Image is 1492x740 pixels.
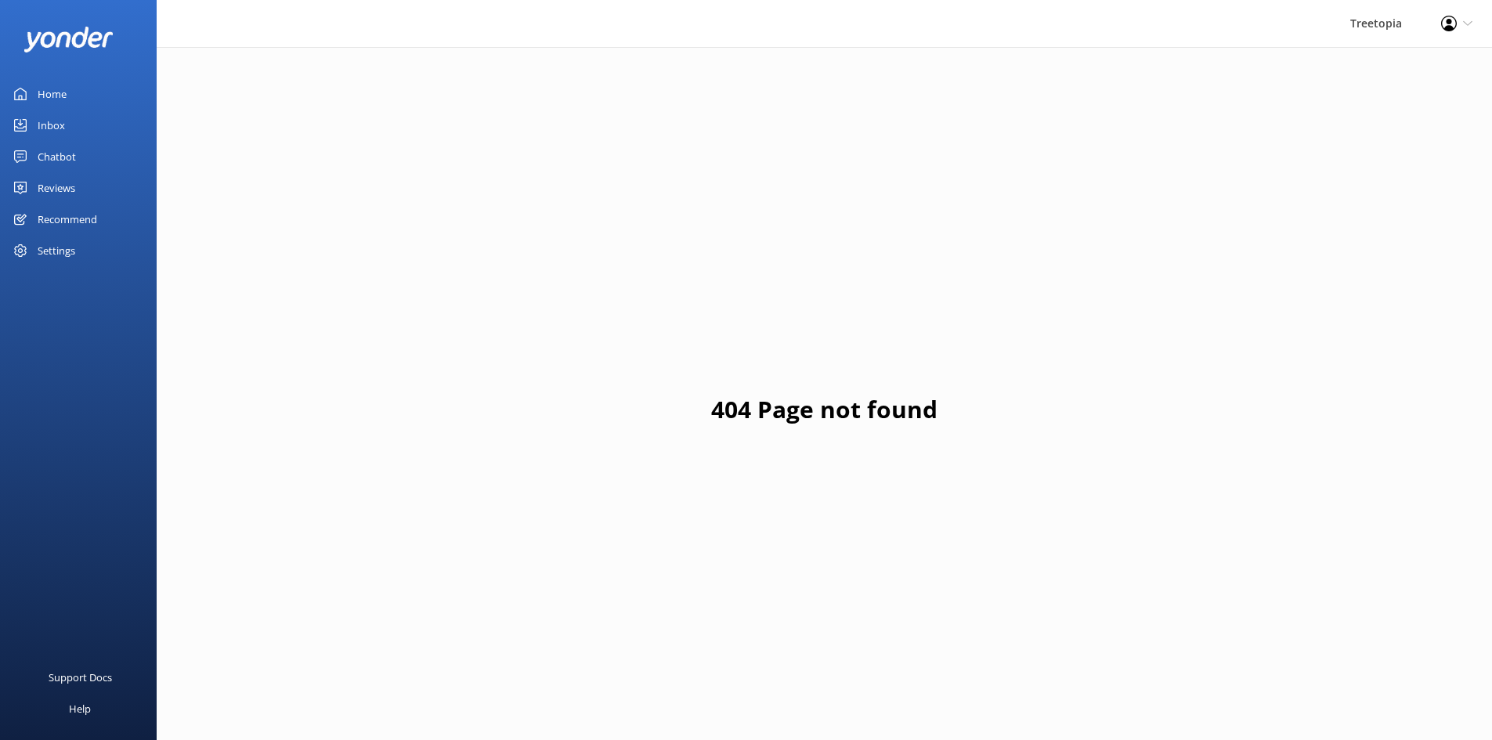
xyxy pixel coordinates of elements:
h1: 404 Page not found [711,391,937,428]
img: yonder-white-logo.png [23,27,114,52]
div: Help [69,693,91,724]
div: Chatbot [38,141,76,172]
div: Support Docs [49,662,112,693]
div: Recommend [38,204,97,235]
div: Inbox [38,110,65,141]
div: Reviews [38,172,75,204]
div: Home [38,78,67,110]
div: Settings [38,235,75,266]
